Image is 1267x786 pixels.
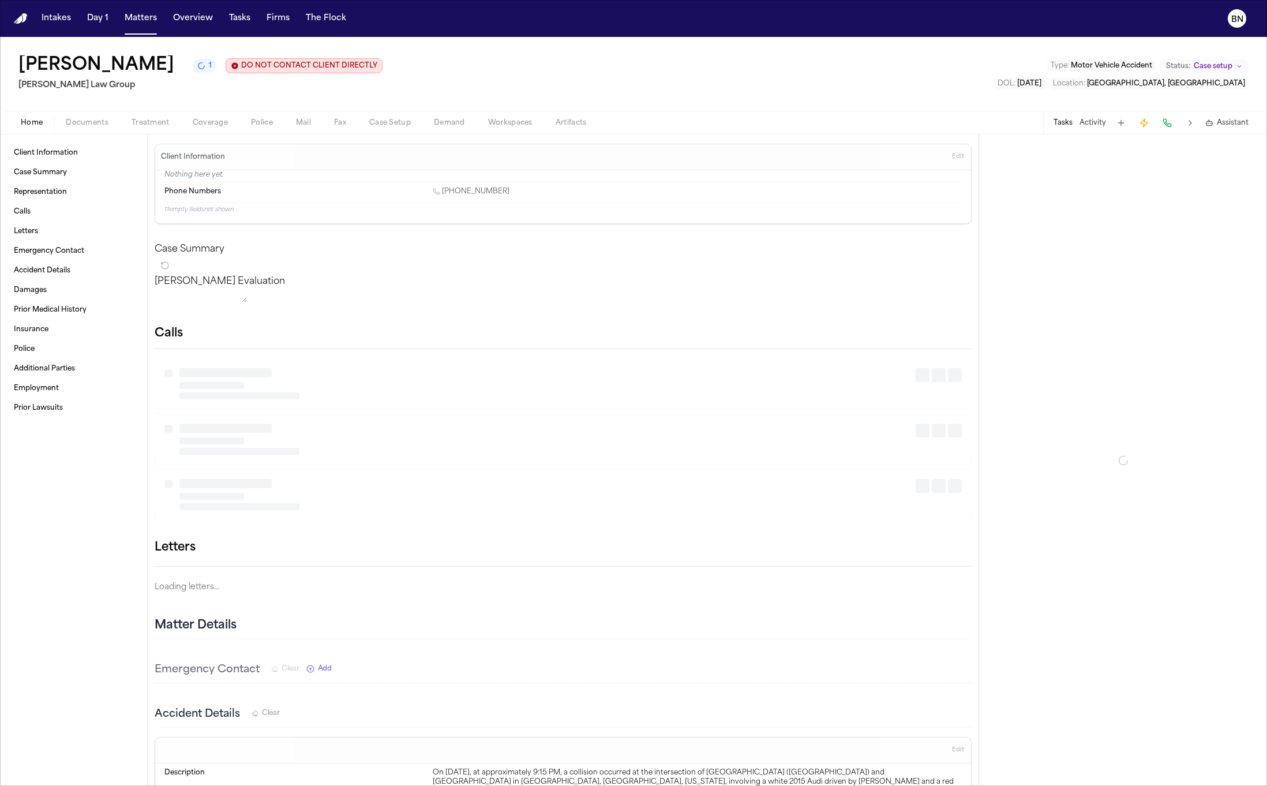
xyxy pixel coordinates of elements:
[1113,115,1129,131] button: Add Task
[1166,62,1190,71] span: Status:
[193,118,228,128] span: Coverage
[301,8,351,29] button: The Flock
[241,61,377,70] span: DO NOT CONTACT CLIENT DIRECTLY
[998,80,1015,87] span: DOL :
[9,301,138,319] a: Prior Medical History
[155,617,237,634] h2: Matter Details
[9,281,138,300] a: Damages
[1053,80,1085,87] span: Location :
[9,183,138,201] a: Representation
[271,664,299,673] button: Clear Emergency Contact
[1205,118,1249,128] button: Assistant
[155,662,260,678] h3: Emergency Contact
[18,55,174,76] button: Edit matter name
[9,222,138,241] a: Letters
[1051,62,1069,69] span: Type :
[488,118,533,128] span: Workspaces
[1087,80,1245,87] span: [GEOGRAPHIC_DATA], [GEOGRAPHIC_DATA]
[334,118,346,128] span: Fax
[9,261,138,280] a: Accident Details
[9,340,138,358] a: Police
[262,709,280,718] span: Clear
[1159,115,1175,131] button: Make a Call
[1071,62,1152,69] span: Motor Vehicle Accident
[226,58,383,73] button: Edit client contact restriction
[994,78,1045,89] button: Edit DOL: 2025-07-25
[155,242,972,256] h2: Case Summary
[9,360,138,378] a: Additional Parties
[556,118,587,128] span: Artifacts
[262,8,294,29] button: Firms
[1079,118,1106,128] button: Activity
[369,118,411,128] span: Case Setup
[9,320,138,339] a: Insurance
[282,664,299,673] span: Clear
[9,399,138,417] a: Prior Lawsuits
[949,148,968,166] button: Edit
[120,8,162,29] button: Matters
[306,664,332,673] button: Add New
[164,170,962,182] p: Nothing here yet.
[1047,60,1156,72] button: Edit Type: Motor Vehicle Accident
[1054,118,1073,128] button: Tasks
[1017,80,1041,87] span: [DATE]
[296,118,311,128] span: Mail
[155,275,972,289] p: [PERSON_NAME] Evaluation
[164,205,962,214] p: 11 empty fields not shown.
[66,118,108,128] span: Documents
[155,706,240,723] h3: Accident Details
[1160,59,1249,73] button: Change status from Case setup
[155,538,196,557] h1: Letters
[952,153,964,161] span: Edit
[433,187,509,196] a: Call 1 (863) 427-8442
[1194,62,1232,71] span: Case setup
[21,118,43,128] span: Home
[1049,78,1249,89] button: Edit Location: Haines City, FL
[159,152,227,162] h3: Client Information
[9,144,138,162] a: Client Information
[168,8,218,29] button: Overview
[14,13,28,24] img: Finch Logo
[83,8,113,29] button: Day 1
[155,581,972,594] p: Loading letters...
[155,325,972,342] h2: Calls
[252,709,280,718] button: Clear Accident Details
[251,118,273,128] span: Police
[9,163,138,182] a: Case Summary
[1136,115,1152,131] button: Create Immediate Task
[1217,118,1249,128] span: Assistant
[193,59,216,73] button: 1 active task
[209,61,212,70] span: 1
[9,379,138,398] a: Employment
[434,118,465,128] span: Demand
[164,187,221,196] span: Phone Numbers
[9,203,138,221] a: Calls
[37,8,76,29] button: Intakes
[9,242,138,260] a: Emergency Contact
[14,13,28,24] a: Home
[132,118,170,128] span: Treatment
[952,746,964,754] span: Edit
[949,741,968,759] button: Edit
[318,664,332,673] span: Add
[224,8,255,29] button: Tasks
[18,78,383,92] h2: [PERSON_NAME] Law Group
[18,55,174,76] h1: [PERSON_NAME]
